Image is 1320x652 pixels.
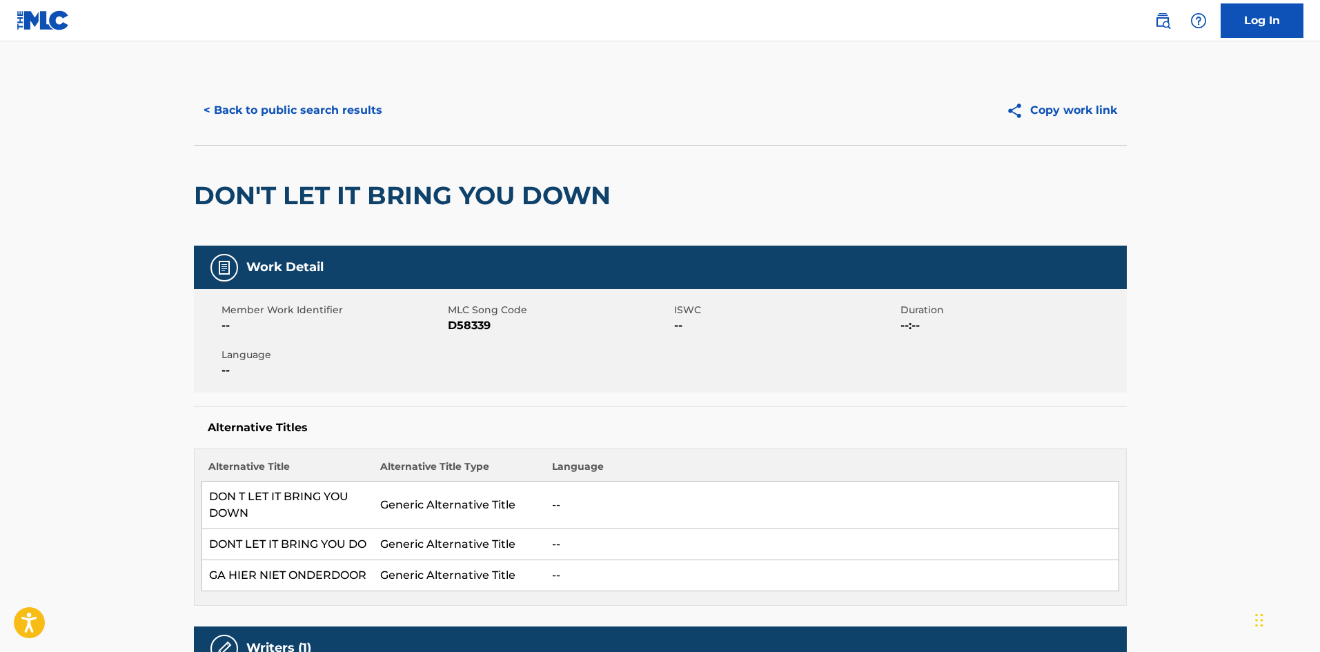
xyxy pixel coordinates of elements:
[201,482,373,529] td: DON T LET IT BRING YOU DOWN
[900,317,1123,334] span: --:--
[448,303,671,317] span: MLC Song Code
[17,10,70,30] img: MLC Logo
[448,317,671,334] span: D58339
[216,259,233,276] img: Work Detail
[1255,600,1263,641] div: Drag
[373,482,545,529] td: Generic Alternative Title
[201,560,373,591] td: GA HIER NIET ONDERDOOR
[1221,3,1303,38] a: Log In
[201,460,373,482] th: Alternative Title
[208,421,1113,435] h5: Alternative Titles
[246,259,324,275] h5: Work Detail
[221,348,444,362] span: Language
[545,529,1119,560] td: --
[201,529,373,560] td: DONT LET IT BRING YOU DO
[900,303,1123,317] span: Duration
[221,317,444,334] span: --
[1154,12,1171,29] img: search
[545,560,1119,591] td: --
[1006,102,1030,119] img: Copy work link
[545,460,1119,482] th: Language
[1149,7,1176,34] a: Public Search
[221,303,444,317] span: Member Work Identifier
[194,93,392,128] button: < Back to public search results
[545,482,1119,529] td: --
[373,560,545,591] td: Generic Alternative Title
[373,460,545,482] th: Alternative Title Type
[373,529,545,560] td: Generic Alternative Title
[996,93,1127,128] button: Copy work link
[1185,7,1212,34] div: Help
[674,303,897,317] span: ISWC
[194,180,618,211] h2: DON'T LET IT BRING YOU DOWN
[1190,12,1207,29] img: help
[674,317,897,334] span: --
[221,362,444,379] span: --
[1251,586,1320,652] iframe: Chat Widget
